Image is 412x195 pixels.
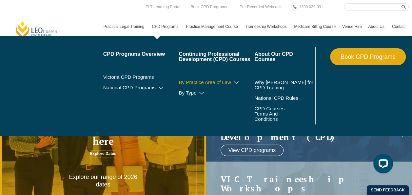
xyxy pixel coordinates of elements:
a: Explore Dates [90,150,116,157]
a: National CPD Programs [103,85,179,90]
a: Continuing ProfessionalDevelopment (CPD) [221,114,385,141]
h2: Continuing Professional Development (CPD) [221,114,385,141]
a: 1300 039 031 [297,3,324,11]
a: CPD Programs [148,17,183,36]
a: Victoria CPD Programs [103,75,179,80]
a: By Type [179,90,254,96]
a: Practical Legal Training [100,17,149,36]
a: Medicare Billing Course [291,17,339,36]
h3: Your legal career starts here [41,125,165,147]
a: CPD Programs Overview [103,52,179,57]
a: Pre-Recorded Webcasts [238,3,284,11]
a: About Our CPD Courses [254,52,314,62]
a: By Practice Area of Law [179,80,254,85]
p: Explore our range of 2026 dates [62,173,145,189]
a: Venue Hire [339,17,365,36]
a: CPD Courses Terms And Conditions [254,106,297,122]
a: [PERSON_NAME] Centre for Law [15,21,58,39]
a: VIC Traineeship Workshops [221,175,385,193]
a: About Us [365,17,388,36]
iframe: LiveChat chat widget [368,151,396,179]
a: Practice Management Course [183,17,242,36]
a: National CPD Rules [254,96,314,101]
a: Book CPD Programs [189,3,228,11]
span: 1300 039 031 [299,5,323,9]
a: PLT Learning Portal [144,3,182,11]
a: Contact [389,17,409,36]
a: Continuing Professional Development (CPD) Courses [179,52,254,62]
a: Book CPD Programs [330,48,406,65]
a: Traineeship Workshops [242,17,291,36]
a: View CPD programs [221,145,284,156]
a: Why [PERSON_NAME] for CPD Training [254,80,314,90]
